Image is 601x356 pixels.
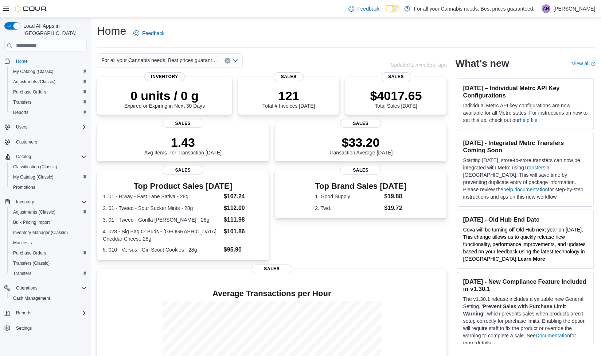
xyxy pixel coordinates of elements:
[7,107,90,118] button: Reports
[13,57,31,66] a: Home
[97,24,126,38] h1: Home
[7,66,90,77] button: My Catalog (Classic)
[340,166,381,175] span: Sales
[10,98,34,107] a: Transfers
[124,88,205,109] div: Expired or Expiring in Next 30 Days
[224,227,263,236] dd: $101.86
[537,4,539,13] p: |
[7,162,90,172] button: Classification (Classic)
[10,218,53,227] a: Bulk Pricing Import
[10,228,71,237] a: Inventory Manager (Classic)
[16,154,31,160] span: Catalog
[10,218,87,227] span: Bulk Pricing Import
[10,208,58,217] a: Adjustments (Classic)
[10,98,87,107] span: Transfers
[553,4,595,13] p: [PERSON_NAME]
[1,308,90,318] button: Reports
[13,219,50,225] span: Bulk Pricing Import
[520,117,537,123] a: help file
[13,110,28,115] span: Reports
[15,5,47,12] img: Cova
[10,77,87,86] span: Adjustments (Classic)
[16,310,31,316] span: Reports
[10,183,87,192] span: Promotions
[1,137,90,147] button: Customers
[463,278,588,292] h3: [DATE] - New Compliance Feature Included in v1.30.1
[370,88,422,109] div: Total Sales [DATE]
[7,182,90,192] button: Promotions
[13,137,87,146] span: Customers
[10,162,87,171] span: Classification (Classic)
[463,139,588,154] h3: [DATE] - Integrated Metrc Transfers Coming Soon
[10,294,53,303] a: Cash Management
[20,22,87,37] span: Load All Apps in [GEOGRAPHIC_DATA]
[385,12,386,13] span: Dark Mode
[455,58,509,69] h2: What's new
[101,56,217,65] span: For all your Cannabis needs. Best prices guaranteed.
[10,249,87,257] span: Purchase Orders
[463,295,588,347] p: The v1.30.1 release includes a valuable new General Setting, ' ', which prevents sales when produ...
[103,228,221,242] dt: 4. 028 - Big Bag O' Buds - [GEOGRAPHIC_DATA] Cheddar Cheese 28g
[518,256,545,262] a: Learn More
[13,174,54,180] span: My Catalog (Classic)
[1,122,90,132] button: Users
[463,157,588,200] p: Starting [DATE], store-to-store transfers can now be integrated with Metrc using in [GEOGRAPHIC_D...
[224,204,263,213] dd: $112.00
[10,162,60,171] a: Classification (Classic)
[224,245,263,254] dd: $95.90
[7,227,90,238] button: Inventory Manager (Classic)
[144,135,222,150] p: 1.43
[13,324,35,333] a: Settings
[7,248,90,258] button: Purchase Orders
[463,84,588,99] h3: [DATE] – Individual Metrc API Key Configurations
[13,69,54,74] span: My Catalog (Classic)
[13,152,87,161] span: Catalog
[463,102,588,124] p: Individual Metrc API key configurations are now available for all Metrc states. For instructions ...
[7,97,90,107] button: Transfers
[463,227,585,262] span: Cova will be turning off Old Hub next year on [DATE]. This change allows us to quickly release ne...
[329,135,393,150] p: $33.20
[572,61,595,66] a: View allExternal link
[13,89,46,95] span: Purchase Orders
[10,88,49,96] a: Purchase Orders
[13,295,50,301] span: Cash Management
[10,228,87,237] span: Inventory Manager (Classic)
[384,204,406,213] dd: $19.72
[10,67,87,76] span: My Catalog (Classic)
[10,238,35,247] a: Manifests
[13,271,31,276] span: Transfers
[10,173,56,181] a: My Catalog (Classic)
[1,197,90,207] button: Inventory
[10,77,58,86] a: Adjustments (Classic)
[224,192,263,201] dd: $167.24
[103,216,221,223] dt: 3. 01 - Tweed - Gorilla [PERSON_NAME] - 28g
[1,283,90,293] button: Operations
[13,138,40,146] a: Customers
[163,119,203,128] span: Sales
[16,58,28,64] span: Home
[13,309,34,317] button: Reports
[329,135,393,156] div: Transaction Average [DATE]
[340,119,381,128] span: Sales
[380,72,411,81] span: Sales
[13,284,87,292] span: Operations
[315,204,381,212] dt: 2. Twd.
[315,182,406,191] h3: Top Brand Sales [DATE]
[103,193,221,200] dt: 1. 01 - Hiway - Fast Lane Sativa - 28g
[7,87,90,97] button: Purchase Orders
[315,193,381,200] dt: 1. Good Supply
[13,152,34,161] button: Catalog
[7,258,90,268] button: Transfers (Classic)
[10,269,34,278] a: Transfers
[16,285,38,291] span: Operations
[13,240,32,246] span: Manifests
[10,183,38,192] a: Promotions
[1,56,90,66] button: Home
[225,58,230,64] button: Clear input
[542,4,550,13] div: Ashton Hanlon
[13,260,50,266] span: Transfers (Classic)
[10,108,87,117] span: Reports
[7,238,90,248] button: Manifests
[13,230,68,236] span: Inventory Manager (Classic)
[16,139,37,145] span: Customers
